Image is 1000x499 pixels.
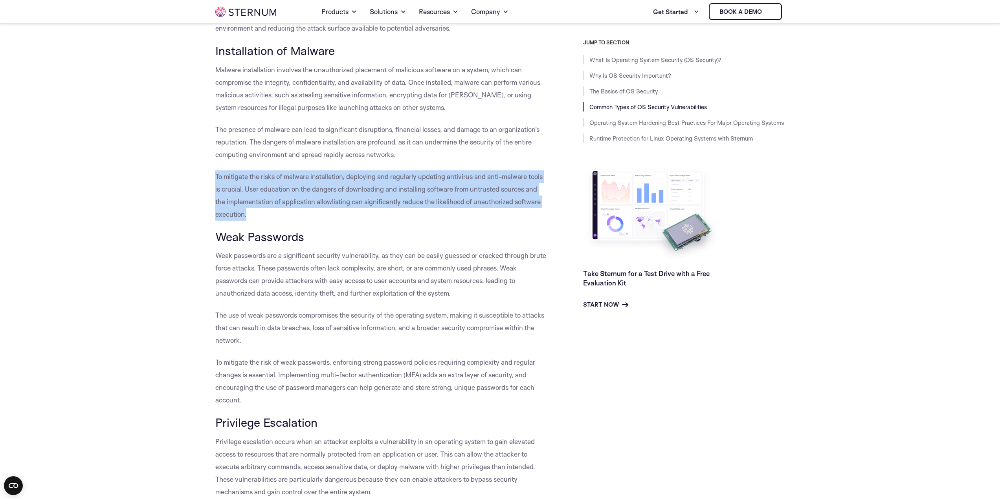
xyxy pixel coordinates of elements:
[589,119,784,126] a: Operating System Hardening Best Practices For Major Operating Systems
[215,66,540,111] span: Malware installation involves the unauthorized placement of malicious software on a system, which...
[370,1,406,23] a: Solutions
[215,7,276,17] img: sternum iot
[419,1,459,23] a: Resources
[589,103,707,111] a: Common Types of OS Security Vulnerabilities
[583,39,785,46] h3: JUMP TO SECTION
[471,1,509,23] a: Company
[215,43,335,58] span: Installation of Malware
[583,269,710,287] a: Take Sternum for a Test Drive with a Free Evaluation Kit
[215,437,535,496] span: Privilege escalation occurs when an attacker exploits a vulnerability in an operating system to g...
[709,3,782,20] a: Book a demo
[215,358,535,404] span: To mitigate the risk of weak passwords, enforcing strong password policies requiring complexity a...
[583,165,721,263] img: Take Sternum for a Test Drive with a Free Evaluation Kit
[765,9,771,15] img: sternum iot
[215,251,546,297] span: Weak passwords are a significant security vulnerability, as they can be easily guessed or cracked...
[215,229,304,244] span: Weak Passwords
[589,135,753,142] a: Runtime Protection for Linux Operating Systems with Sternum
[215,125,539,159] span: The presence of malware can lead to significant disruptions, financial losses, and damage to an o...
[215,311,544,344] span: The use of weak passwords compromises the security of the operating system, making it susceptible...
[215,172,543,218] span: To mitigate the risks of malware installation, deploying and regularly updating antivirus and ant...
[653,4,699,20] a: Get Started
[589,72,671,79] a: Why Is OS Security Important?
[215,415,317,430] span: Privilege Escalation
[589,88,658,95] a: The Basics of OS Security
[589,56,721,64] a: What Is Operating System Security (OS Security)?
[321,1,357,23] a: Products
[583,300,628,309] a: Start Now
[4,476,23,495] button: Open CMP widget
